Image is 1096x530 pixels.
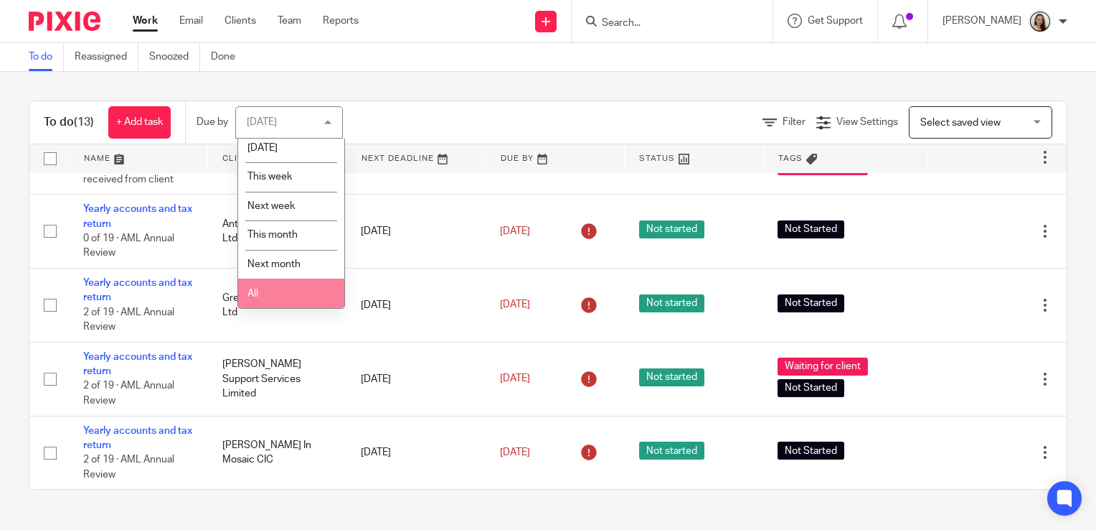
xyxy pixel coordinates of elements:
[346,342,486,416] td: [DATE]
[75,43,138,71] a: Reassigned
[74,116,94,128] span: (13)
[778,294,844,312] span: Not Started
[778,442,844,460] span: Not Started
[208,342,347,416] td: [PERSON_NAME] Support Services Limited
[778,358,868,376] span: Waiting for client
[778,154,803,162] span: Tags
[83,455,174,480] span: 2 of 19 · AML Annual Review
[29,43,64,71] a: To do
[208,416,347,489] td: [PERSON_NAME] In Mosaic CIC
[247,230,298,240] span: This month
[225,14,256,28] a: Clients
[783,117,806,127] span: Filter
[247,143,278,153] span: [DATE]
[149,43,200,71] a: Snoozed
[197,115,228,129] p: Due by
[83,204,192,228] a: Yearly accounts and tax return
[247,259,301,269] span: Next month
[83,307,174,333] span: 2 of 19 · AML Annual Review
[323,14,359,28] a: Reports
[778,220,844,238] span: Not Started
[778,379,844,397] span: Not Started
[83,278,192,302] a: Yearly accounts and tax return
[500,373,530,383] span: [DATE]
[83,159,174,185] span: 5 of 19 · Information received from client
[29,11,100,31] img: Pixie
[836,117,898,127] span: View Settings
[920,118,1001,128] span: Select saved view
[639,220,704,238] span: Not started
[639,442,704,460] span: Not started
[500,300,530,310] span: [DATE]
[278,14,301,28] a: Team
[943,14,1021,28] p: [PERSON_NAME]
[346,416,486,489] td: [DATE]
[500,226,530,236] span: [DATE]
[83,381,174,406] span: 2 of 19 · AML Annual Review
[808,16,863,26] span: Get Support
[247,201,295,211] span: Next week
[247,117,277,127] div: [DATE]
[83,426,192,450] a: Yearly accounts and tax return
[346,195,486,269] td: [DATE]
[83,352,192,376] a: Yearly accounts and tax return
[500,447,530,457] span: [DATE]
[1029,10,1052,33] img: Profile.png
[346,269,486,343] td: [DATE]
[133,14,158,28] a: Work
[247,289,258,299] span: All
[600,17,729,30] input: Search
[83,233,174,259] span: 0 of 19 · AML Annual Review
[44,115,94,130] h1: To do
[639,368,704,386] span: Not started
[211,43,246,71] a: Done
[108,106,171,139] a: + Add task
[208,195,347,269] td: Antique Stained Glass Ltd
[247,172,292,182] span: This week
[639,294,704,312] span: Not started
[179,14,203,28] a: Email
[208,269,347,343] td: Greenwood Funerals Ltd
